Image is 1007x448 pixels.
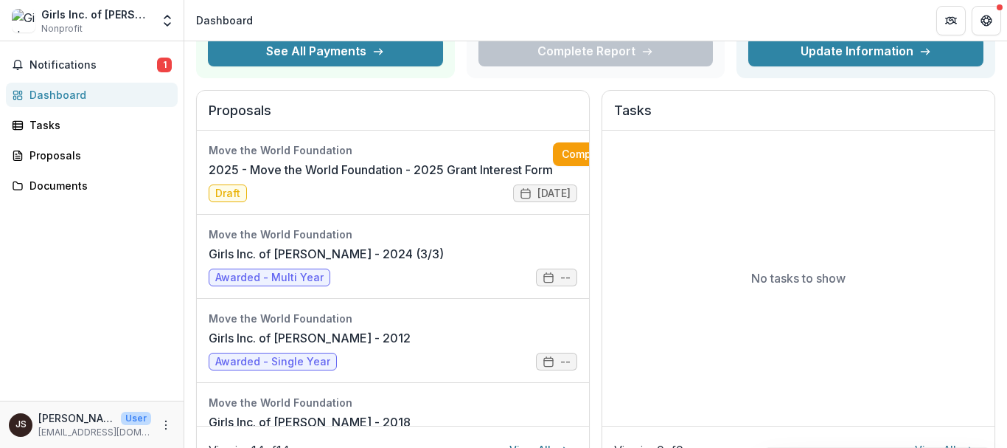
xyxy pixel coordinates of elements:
[6,53,178,77] button: Notifications1
[29,87,166,103] div: Dashboard
[936,6,966,35] button: Partners
[29,178,166,193] div: Documents
[614,103,983,131] h2: Tasks
[209,329,411,347] a: Girls Inc. of [PERSON_NAME] - 2012
[208,37,443,66] button: See All Payments
[6,173,178,198] a: Documents
[751,269,846,287] p: No tasks to show
[38,426,151,439] p: [EMAIL_ADDRESS][DOMAIN_NAME]
[121,412,151,425] p: User
[41,7,151,22] div: Girls Inc. of [PERSON_NAME]
[41,22,83,35] span: Nonprofit
[29,148,166,163] div: Proposals
[157,416,175,434] button: More
[196,13,253,28] div: Dashboard
[6,113,178,137] a: Tasks
[972,6,1001,35] button: Get Help
[748,37,983,66] a: Update Information
[29,117,166,133] div: Tasks
[553,142,638,166] a: Complete
[15,420,27,430] div: Jamie Spallino
[12,9,35,32] img: Girls Inc. of Lynn
[209,103,577,131] h2: Proposals
[209,161,553,179] a: 2025 - Move the World Foundation - 2025 Grant Interest Form
[157,58,172,72] span: 1
[190,10,259,31] nav: breadcrumb
[209,413,411,431] a: Girls Inc. of [PERSON_NAME] - 2018
[6,83,178,107] a: Dashboard
[6,143,178,168] a: Proposals
[157,6,178,35] button: Open entity switcher
[209,245,444,263] a: Girls Inc. of [PERSON_NAME] - 2024 (3/3)
[38,410,115,426] p: [PERSON_NAME]
[29,59,157,72] span: Notifications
